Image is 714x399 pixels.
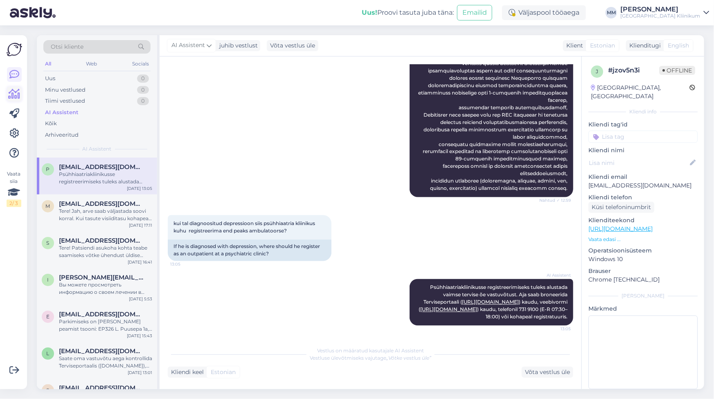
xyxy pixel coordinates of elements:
[59,318,152,333] div: Parkimiseks on [PERSON_NAME] peamist tsooni: EP326 L. Puusepa 1a, 2, 4, 6 [PERSON_NAME] 6 ja 14 l...
[386,355,431,361] i: „Võtke vestlus üle”
[588,267,698,275] p: Brauser
[131,59,151,69] div: Socials
[588,181,698,190] p: [EMAIL_ADDRESS][DOMAIN_NAME]
[45,97,85,105] div: Tiimi vestlused
[216,41,258,50] div: juhib vestlust
[588,108,698,115] div: Kliendi info
[362,9,377,16] b: Uus!
[59,207,152,222] div: Tere! Jah, arve saab väljastada soovi korral. Kui tasute visiiditasu kohapeal, saate küsida prind...
[59,384,144,392] span: svetlanaart@icloud.com
[46,203,50,209] span: m
[590,41,615,50] span: Estonian
[59,355,152,370] div: Saate oma vastuvõtu aega kontrollida Terviseportaalis ([DOMAIN_NAME]), Patsiendiportaalis ([DOMAI...
[173,221,316,234] span: kui tal diagnoositud depressioon siis psühhiaatria kliinikus kuhu registreerima end peaks ambulat...
[588,246,698,255] p: Operatsioonisüsteem
[168,368,204,376] div: Kliendi keel
[129,222,152,228] div: [DATE] 17:11
[59,163,144,171] span: priivits.a@gmail.com
[59,171,152,185] div: Psühhiaatriakliinikusse registreerimiseks tuleks alustada vaimse tervise õe vastuvõtust. Aja saab...
[128,370,152,376] div: [DATE] 13:01
[7,42,22,57] img: Askly Logo
[588,131,698,143] input: Lisa tag
[59,281,152,296] div: Вы можете просмотреть информацию о своем лечении в Пациентском Портале. Отчеты и данные появляютс...
[127,333,152,339] div: [DATE] 15:43
[588,292,698,300] div: [PERSON_NAME]
[588,173,698,181] p: Kliendi email
[588,146,698,155] p: Kliendi nimi
[626,41,661,50] div: Klienditugi
[620,6,700,13] div: [PERSON_NAME]
[83,145,112,153] span: AI Assistent
[45,86,86,94] div: Minu vestlused
[606,7,617,18] div: MM
[588,216,698,225] p: Klienditeekond
[462,299,519,305] a: [URL][DOMAIN_NAME]
[588,255,698,264] p: Windows 10
[47,277,49,283] span: i
[137,74,149,83] div: 0
[620,6,709,19] a: [PERSON_NAME][GEOGRAPHIC_DATA] Kliinikum
[47,350,50,356] span: l
[47,240,50,246] span: S
[267,40,318,51] div: Võta vestlus üle
[211,368,236,376] span: Estonian
[59,347,144,355] span: lempriina@gmail.com
[7,170,21,207] div: Vaata siia
[51,43,83,51] span: Otsi kliente
[419,284,569,320] span: Psühhiaatriakliinikusse registreerimiseks tuleks alustada vaimse tervise õe vastuvõtust. Aja saab...
[168,240,331,261] div: If he is diagnosed with depression, where should he register as an outpatient at a psychiatric cl...
[522,367,573,378] div: Võta vestlus üle
[128,259,152,265] div: [DATE] 16:41
[563,41,583,50] div: Klient
[45,131,79,139] div: Arhiveeritud
[539,198,571,204] span: Nähtud ✓ 12:59
[59,237,144,244] span: Silver.muromets@rait.ee
[310,355,431,361] span: Vestluse ülevõtmiseks vajutage
[170,261,201,268] span: 13:05
[45,119,57,128] div: Kõik
[620,13,700,19] div: [GEOGRAPHIC_DATA] Kliinikum
[659,66,695,75] span: Offline
[362,8,454,18] div: Proovi tasuta juba täna:
[588,193,698,202] p: Kliendi telefon
[127,185,152,192] div: [DATE] 13:05
[317,347,424,354] span: Vestlus on määratud kasutajale AI Assistent
[171,41,205,50] span: AI Assistent
[43,59,53,69] div: All
[85,59,99,69] div: Web
[589,158,688,167] input: Lisa nimi
[45,74,55,83] div: Uus
[47,387,50,393] span: s
[137,97,149,105] div: 0
[591,83,689,101] div: [GEOGRAPHIC_DATA], [GEOGRAPHIC_DATA]
[502,5,586,20] div: Väljaspool tööaega
[59,200,144,207] span: merleraa@gmail.com
[59,311,144,318] span: evelylumi18@gmail.com
[668,41,689,50] span: English
[540,326,571,332] span: 13:05
[420,307,477,313] a: [URL][DOMAIN_NAME]
[457,5,492,20] button: Emailid
[46,313,50,320] span: e
[7,200,21,207] div: 2 / 3
[588,275,698,284] p: Chrome [TECHNICAL_ID]
[588,202,654,213] div: Küsi telefoninumbrit
[46,166,50,172] span: p
[588,120,698,129] p: Kliendi tag'id
[129,296,152,302] div: [DATE] 5:53
[540,273,571,279] span: AI Assistent
[608,65,659,75] div: # jzov5n3i
[588,225,653,232] a: [URL][DOMAIN_NAME]
[59,274,144,281] span: irena.chevdar@gmail.com
[59,244,152,259] div: Tere! Patsiendi asukoha kohta teabe saamiseks võtke ühendust üldise infotelefoniga 731 8111.
[588,236,698,243] p: Vaata edasi ...
[137,86,149,94] div: 0
[45,108,79,117] div: AI Assistent
[596,68,598,74] span: j
[588,304,698,313] p: Märkmed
